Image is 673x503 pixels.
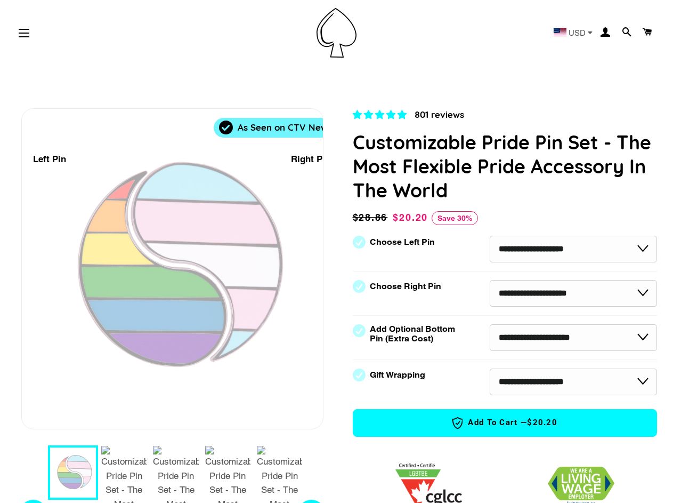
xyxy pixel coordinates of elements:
[22,109,323,429] div: 1 / 9
[353,409,658,437] button: Add to Cart —$20.20
[370,324,459,344] label: Add Optional Bottom Pin (Extra Cost)
[370,282,441,291] label: Choose Right Pin
[569,29,586,37] span: USD
[415,109,464,120] span: 801 reviews
[527,417,557,428] span: $20.20
[291,152,330,166] div: Right Pin
[393,212,428,223] span: $20.20
[369,416,641,430] span: Add to Cart —
[353,210,391,225] span: $28.86
[370,370,425,380] label: Gift Wrapping
[353,109,409,120] span: 4.83 stars
[370,237,435,247] label: Choose Left Pin
[48,445,98,500] button: 1 / 9
[317,8,356,58] img: Pin-Ace
[432,211,478,225] span: Save 30%
[353,130,658,202] h1: Customizable Pride Pin Set - The Most Flexible Pride Accessory In The World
